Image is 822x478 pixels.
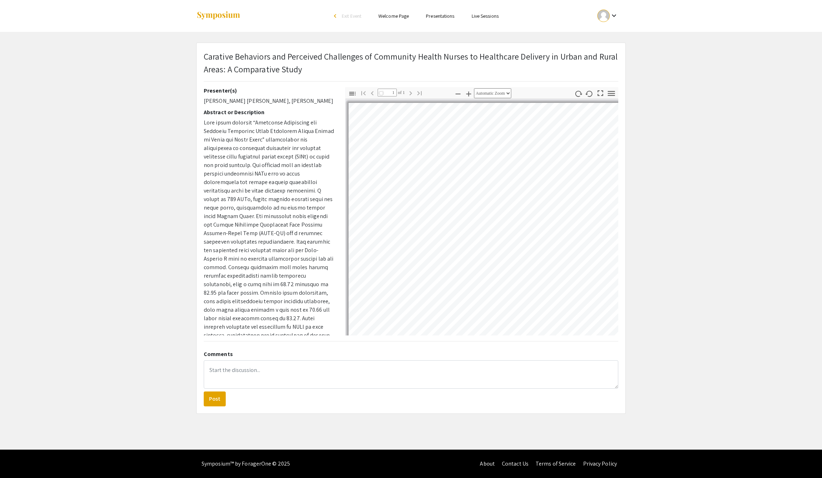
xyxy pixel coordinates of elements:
a: About [480,460,495,467]
a: Privacy Policy [583,460,617,467]
span: Exit Event [342,13,361,19]
input: Page [378,89,397,96]
button: Previous Page [366,88,378,98]
a: Presentations [426,13,454,19]
div: arrow_back_ios [334,14,338,18]
p: Carative Behaviors and Perceived Challenges of Community Health Nurses to Healthcare Delivery in ... [204,50,618,76]
div: Symposium™ by ForagerOne © 2025 [202,450,290,478]
a: Live Sessions [472,13,499,19]
button: Zoom In [462,88,475,99]
button: Rotate Counterclockwise [583,88,596,99]
button: Expand account dropdown [590,8,626,24]
button: Post [204,391,226,406]
button: Switch to Presentation Mode [594,87,607,98]
select: Zoom [474,88,511,98]
button: Go to Last Page [413,88,426,98]
button: Go to First Page [357,88,369,98]
button: Tools [605,88,618,99]
mat-icon: Expand account dropdown [610,11,618,20]
button: Zoom Out [452,88,464,99]
img: Symposium by ForagerOne [196,11,241,21]
button: Rotate Clockwise [572,88,585,99]
span: of 1 [397,89,405,96]
button: Next Page [405,88,417,98]
p: [PERSON_NAME] [PERSON_NAME], [PERSON_NAME] [204,97,335,105]
a: Welcome Page [378,13,409,19]
iframe: Chat [5,446,30,473]
h2: Comments [204,351,618,357]
h2: Presenter(s) [204,87,335,94]
button: Toggle Sidebar [346,88,358,99]
a: Terms of Service [536,460,576,467]
h2: Abstract or Description [204,109,335,116]
a: Contact Us [502,460,528,467]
